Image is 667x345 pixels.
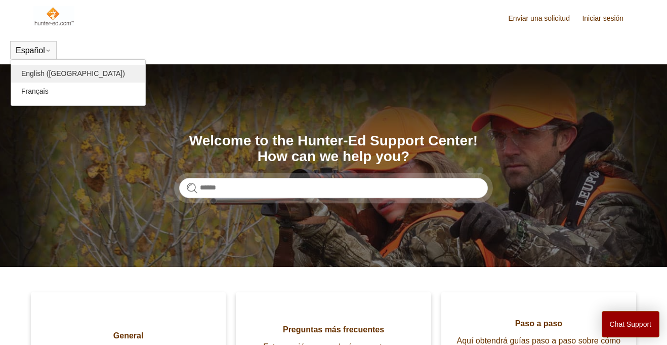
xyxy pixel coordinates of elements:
[509,13,580,24] a: Enviar una solicitud
[11,83,145,100] a: Français
[179,178,488,198] input: Buscar
[179,133,488,165] h1: Welcome to the Hunter-Ed Support Center! How can we help you?
[582,13,634,24] a: Iniciar sesión
[251,324,415,336] span: Preguntas más frecuentes
[11,65,145,83] a: English ([GEOGRAPHIC_DATA])
[46,330,211,342] span: General
[602,311,660,337] button: Chat Support
[456,318,621,330] span: Paso a paso
[33,6,74,26] img: Página principal del Centro de ayuda de Hunter-ED
[16,46,51,55] button: Español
